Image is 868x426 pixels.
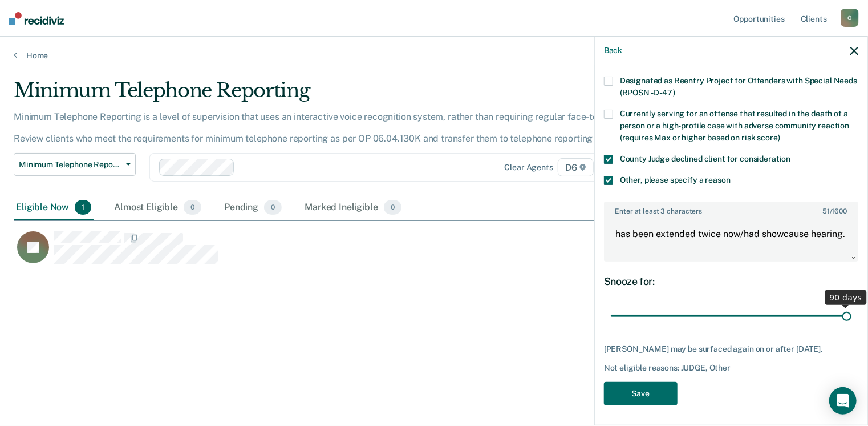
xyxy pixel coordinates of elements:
[604,46,622,55] button: Back
[620,76,857,97] span: Designated as Reentry Project for Offenders with Special Needs (RPOSN - D-47)
[604,363,858,373] div: Not eligible reasons: JUDGE, Other
[604,382,678,405] button: Save
[384,200,401,215] span: 0
[604,275,858,288] div: Snooze for:
[605,203,857,215] label: Enter at least 3 characters
[264,200,282,215] span: 0
[14,50,854,61] a: Home
[505,163,553,172] div: Clear agents
[302,195,404,220] div: Marked Ineligible
[604,344,858,354] div: [PERSON_NAME] may be surfaced again on or after [DATE].
[75,200,91,215] span: 1
[829,387,857,415] div: Open Intercom Messenger
[605,218,857,260] textarea: has been extended twice now/had showcause hearing.
[222,195,284,220] div: Pending
[19,160,121,170] span: Minimum Telephone Reporting
[825,290,867,305] div: 90 days
[620,109,849,142] span: Currently serving for an offense that resulted in the death of a person or a high-profile case wi...
[14,111,660,144] p: Minimum Telephone Reporting is a level of supervision that uses an interactive voice recognition ...
[14,79,665,111] div: Minimum Telephone Reporting
[620,175,731,184] span: Other, please specify a reason
[822,207,830,215] span: 51
[841,9,859,27] div: O
[822,207,847,215] span: / 1600
[184,200,201,215] span: 0
[14,195,94,220] div: Eligible Now
[112,195,204,220] div: Almost Eligible
[620,154,791,163] span: County Judge declined client for consideration
[9,12,64,25] img: Recidiviz
[14,230,749,276] div: CaseloadOpportunityCell-0740439
[558,158,594,176] span: D6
